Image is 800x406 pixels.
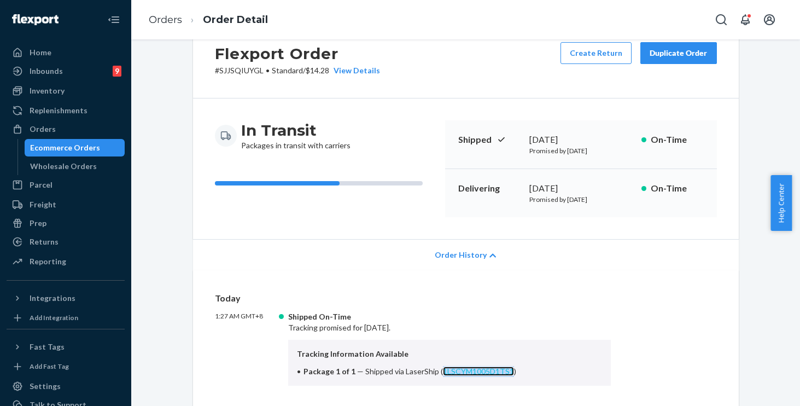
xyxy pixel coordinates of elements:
[7,82,125,100] a: Inventory
[7,196,125,213] a: Freight
[529,134,633,146] div: [DATE]
[7,233,125,251] a: Returns
[30,256,66,267] div: Reporting
[7,120,125,138] a: Orders
[734,9,756,31] button: Open notifications
[651,134,704,146] p: On-Time
[443,367,514,376] a: 1LSCYM1005D1TS1
[7,176,125,194] a: Parcel
[12,14,59,25] img: Flexport logo
[7,289,125,307] button: Integrations
[560,42,632,64] button: Create Return
[30,341,65,352] div: Fast Tags
[7,253,125,270] a: Reporting
[215,65,380,76] p: # SJJSQIUYGL / $14.28
[458,182,521,195] p: Delivering
[297,349,603,359] p: Tracking Information Available
[30,362,69,371] div: Add Fast Tag
[241,120,351,140] h3: In Transit
[458,134,521,146] p: Shipped
[103,9,125,31] button: Close Navigation
[7,214,125,232] a: Prep
[30,381,61,392] div: Settings
[30,85,65,96] div: Inventory
[140,4,277,36] ol: breadcrumbs
[329,65,380,76] button: View Details
[241,120,351,151] div: Packages in transit with carriers
[529,182,633,195] div: [DATE]
[7,102,125,119] a: Replenishments
[529,195,633,204] p: Promised by [DATE]
[7,62,125,80] a: Inbounds9
[30,293,75,304] div: Integrations
[30,142,100,153] div: Ecommerce Orders
[30,179,52,190] div: Parcel
[529,146,633,155] p: Promised by [DATE]
[288,311,611,322] div: Shipped On-Time
[7,44,125,61] a: Home
[30,218,46,229] div: Prep
[288,311,611,386] div: Tracking promised for [DATE].
[215,292,717,305] p: Today
[758,9,780,31] button: Open account menu
[30,313,78,322] div: Add Integration
[215,42,380,65] h2: Flexport Order
[650,48,708,59] div: Duplicate Order
[640,42,717,64] button: Duplicate Order
[203,14,268,26] a: Order Detail
[651,182,704,195] p: On-Time
[7,311,125,324] a: Add Integration
[30,161,97,172] div: Wholesale Orders
[215,311,279,386] p: 1:27 AM GMT+8
[30,124,56,135] div: Orders
[25,158,125,175] a: Wholesale Orders
[30,236,59,247] div: Returns
[710,9,732,31] button: Open Search Box
[30,66,63,77] div: Inbounds
[30,47,51,58] div: Home
[7,378,125,395] a: Settings
[25,139,125,156] a: Ecommerce Orders
[266,66,270,75] span: •
[149,14,182,26] a: Orders
[30,105,87,116] div: Replenishments
[357,367,364,376] span: —
[303,367,355,376] span: Package 1 of 1
[435,250,487,260] span: Order History
[272,66,303,75] span: Standard
[7,360,125,373] a: Add Fast Tag
[770,175,792,231] button: Help Center
[365,367,516,376] span: Shipped via LaserShip ( )
[113,66,121,77] div: 9
[30,199,56,210] div: Freight
[7,338,125,356] button: Fast Tags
